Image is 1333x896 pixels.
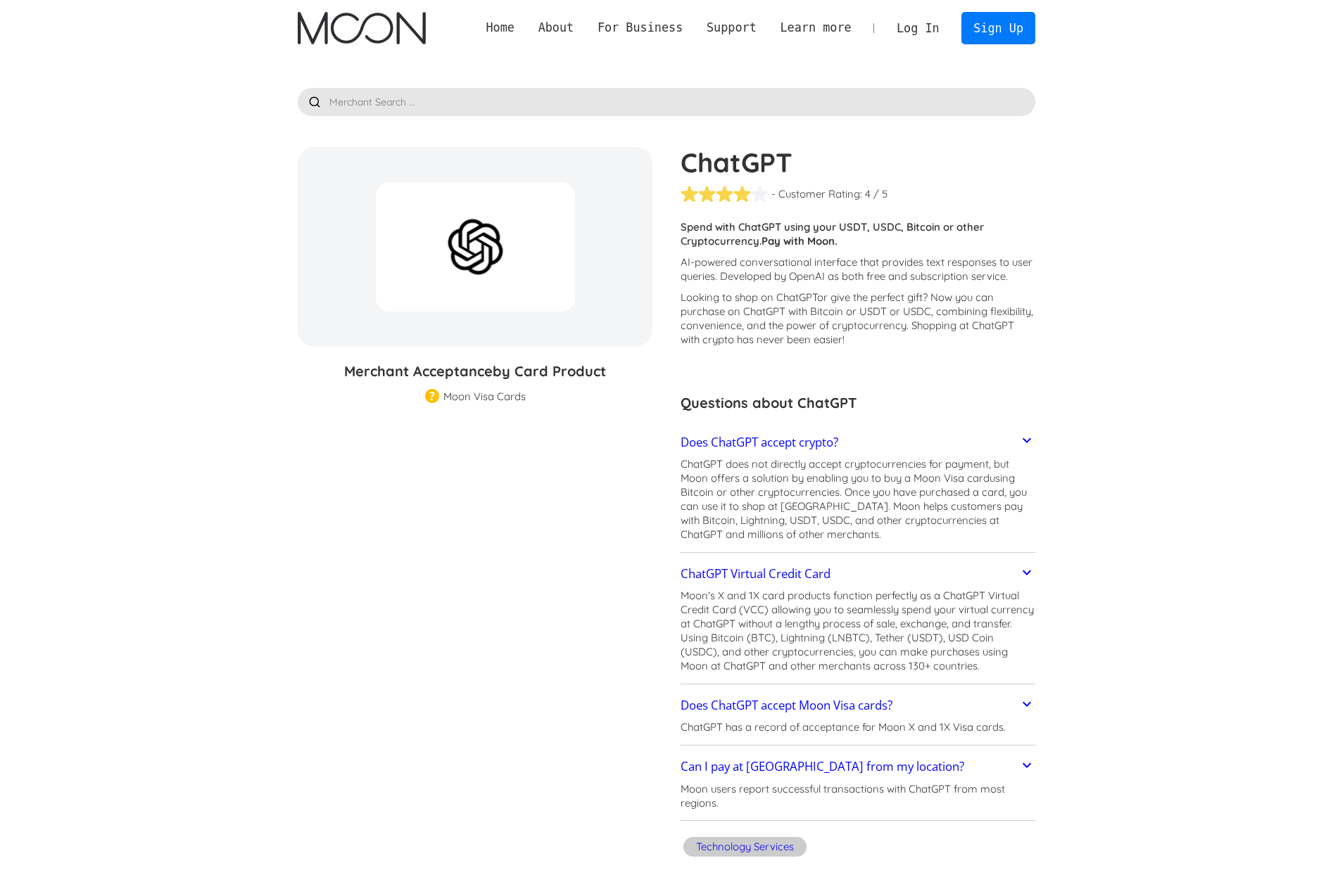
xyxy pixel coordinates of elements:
[885,13,951,44] a: Log In
[961,12,1035,44] a: Sign Up
[538,19,574,37] div: About
[817,290,923,304] span: or give the perfect gift
[598,19,683,37] div: For Business
[681,567,830,581] h2: ChatGPT Virtual Credit Card
[681,392,1035,414] h3: Questions about ChatGPT
[681,435,838,449] h2: Does ChatGPT accept crypto?
[298,88,1035,116] input: Merchant Search ...
[474,19,526,37] a: Home
[681,753,1035,782] a: Can I pay at [GEOGRAPHIC_DATA] from my location?
[865,187,871,201] div: 4
[762,234,838,248] strong: Pay with Moon.
[681,589,1035,673] p: Moon's X and 1X card products function perfectly as a ChatGPT Virtual Credit Card (VCC) allowing ...
[771,187,862,201] div: - Customer Rating:
[681,698,892,712] h2: Does ChatGPT accept Moon Visa cards?
[681,255,1035,283] p: AI-powered conversational interface that provides text responses to user queries. Developed by Op...
[681,220,1035,248] p: Spend with ChatGPT using your USDT, USDC, Bitcoin or other Cryptocurrency.
[681,760,964,774] h2: Can I pay at [GEOGRAPHIC_DATA] from my location?
[681,147,1035,178] h1: ChatGPT
[681,428,1035,457] a: Does ChatGPT accept crypto?
[298,12,425,44] img: Moon Logo
[681,720,1006,734] p: ChatGPT has a record of acceptance for Moon X and 1X Visa cards.
[681,559,1035,589] a: ChatGPT Virtual Credit Card
[681,290,1035,347] p: Looking to shop on ChatGPT ? Now you can purchase on ChatGPT with Bitcoin or USDT or USDC, combin...
[707,19,757,37] div: Support
[681,782,1035,810] p: Moon users report successful transactions with ChatGPT from most regions.
[681,835,809,862] a: Technology Services
[493,362,606,380] span: by Card Product
[298,361,652,382] h3: Merchant Acceptance
[696,840,794,854] div: Technology Services
[443,390,526,404] div: Moon Visa Cards
[780,19,851,37] div: Learn more
[681,457,1035,542] p: ChatGPT does not directly accept cryptocurrencies for payment, but Moon offers a solution by enab...
[873,187,887,201] div: / 5
[681,691,1035,720] a: Does ChatGPT accept Moon Visa cards?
